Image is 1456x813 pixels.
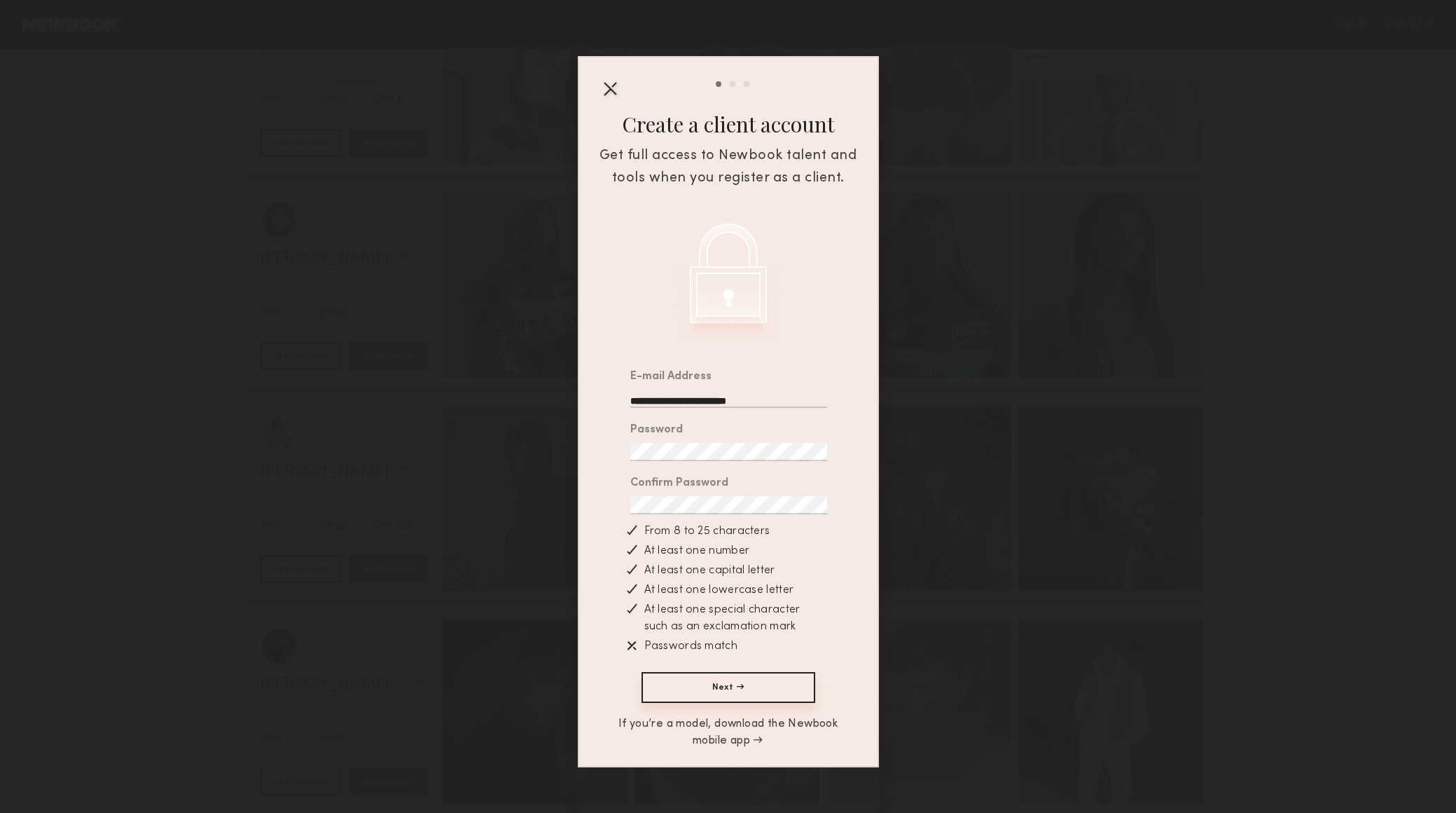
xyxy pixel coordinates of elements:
[634,542,806,559] div: At least one number
[630,425,683,436] div: Password
[634,601,806,635] div: At least one special character such as an exclamation mark
[634,638,806,655] div: Passwords match
[634,562,806,579] div: At least one capital letter
[616,716,841,749] a: If you’re a model, download the Newbook mobile app →
[590,145,867,190] div: Get full access to Newbook talent and tools when you register as a client.
[634,582,806,599] div: At least one lowercase letter
[677,224,779,341] img: Create a client account
[630,371,712,383] div: E-mail Address
[634,523,806,540] div: From 8 to 25 characters
[630,478,728,489] div: Confirm Password
[642,672,815,703] button: Next →
[622,110,835,138] div: Create a client account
